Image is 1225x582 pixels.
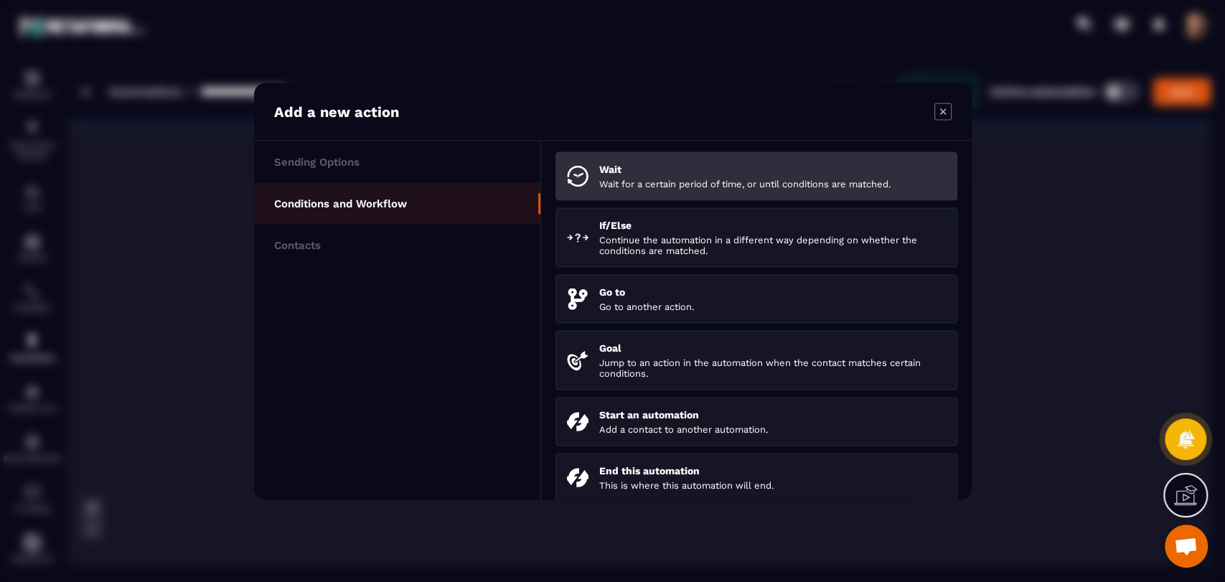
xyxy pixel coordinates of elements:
p: Go to another action. [599,301,946,311]
p: This is where this automation will end. [599,479,946,490]
img: wait.svg [567,165,588,187]
p: Contacts [274,238,321,251]
p: Conditions and Workflow [274,197,407,210]
p: Continue the automation in a different way depending on whether the conditions are matched. [599,234,946,255]
p: Sending Options [274,155,360,168]
p: If/Else [599,219,946,230]
p: Go to [599,286,946,297]
p: Wait for a certain period of time, or until conditions are matched. [599,178,946,189]
img: ifElse.svg [567,227,588,248]
img: goto.svg [567,288,588,309]
p: Jump to an action in the automation when the contact matches certain conditions. [599,357,946,378]
p: Goal [599,342,946,353]
img: targeted.svg [567,349,588,371]
img: endAutomation.svg [567,466,588,488]
p: Add a new action [274,103,399,120]
p: End this automation [599,464,946,476]
p: Wait [599,163,946,174]
img: startAutomation.svg [567,410,588,432]
p: Add a contact to another automation. [599,423,946,434]
p: Start an automation [599,408,946,420]
div: Mở cuộc trò chuyện [1165,525,1208,568]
